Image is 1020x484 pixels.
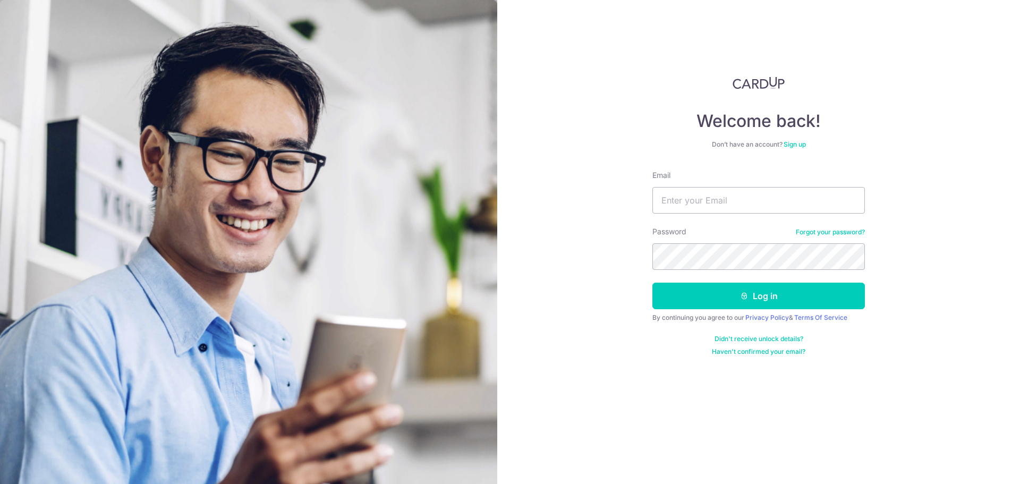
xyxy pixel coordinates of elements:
h4: Welcome back! [652,111,865,132]
div: Don’t have an account? [652,140,865,149]
img: CardUp Logo [733,77,785,89]
button: Log in [652,283,865,309]
label: Email [652,170,670,181]
a: Sign up [784,140,806,148]
a: Privacy Policy [745,313,789,321]
a: Didn't receive unlock details? [715,335,803,343]
input: Enter your Email [652,187,865,214]
a: Haven't confirmed your email? [712,347,805,356]
label: Password [652,226,686,237]
div: By continuing you agree to our & [652,313,865,322]
a: Terms Of Service [794,313,847,321]
a: Forgot your password? [796,228,865,236]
